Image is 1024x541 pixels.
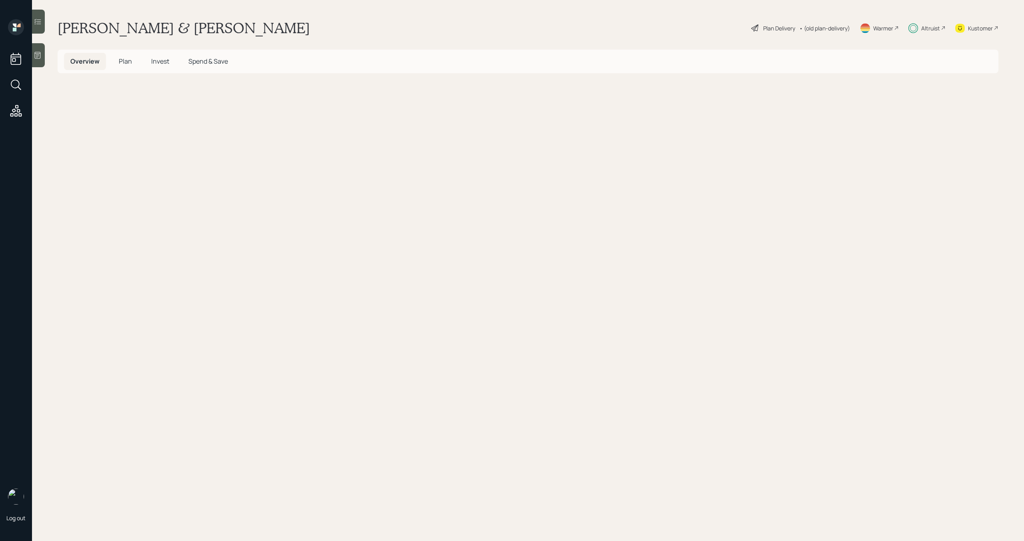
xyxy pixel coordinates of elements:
span: Invest [151,57,169,66]
span: Overview [70,57,100,66]
div: Kustomer [968,24,993,32]
span: Plan [119,57,132,66]
div: Warmer [873,24,893,32]
div: Plan Delivery [763,24,795,32]
div: Altruist [921,24,940,32]
span: Spend & Save [188,57,228,66]
div: Log out [6,514,26,522]
img: michael-russo-headshot.png [8,489,24,505]
div: • (old plan-delivery) [799,24,850,32]
h1: [PERSON_NAME] & [PERSON_NAME] [58,19,310,37]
